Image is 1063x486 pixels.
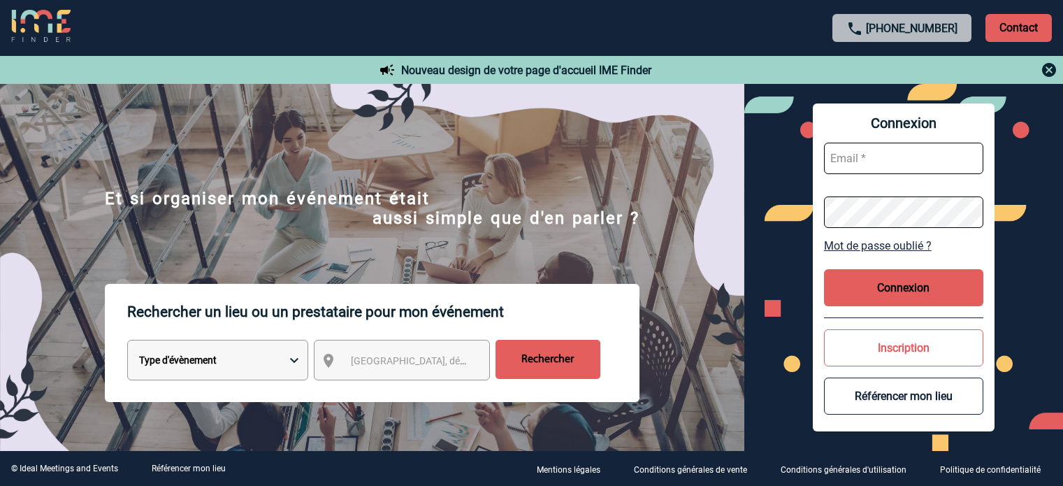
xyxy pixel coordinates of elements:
[846,20,863,37] img: call-24-px.png
[985,14,1052,42] p: Contact
[866,22,957,35] a: [PHONE_NUMBER]
[781,465,906,475] p: Conditions générales d'utilisation
[496,340,600,379] input: Rechercher
[11,464,118,473] div: © Ideal Meetings and Events
[824,378,983,415] button: Référencer mon lieu
[127,284,639,340] p: Rechercher un lieu ou un prestataire pour mon événement
[940,465,1041,475] p: Politique de confidentialité
[824,329,983,366] button: Inscription
[351,355,545,366] span: [GEOGRAPHIC_DATA], département, région...
[824,143,983,174] input: Email *
[152,464,226,473] a: Référencer mon lieu
[623,462,769,476] a: Conditions générales de vente
[634,465,747,475] p: Conditions générales de vente
[824,269,983,306] button: Connexion
[526,462,623,476] a: Mentions légales
[769,462,929,476] a: Conditions générales d'utilisation
[537,465,600,475] p: Mentions légales
[824,239,983,252] a: Mot de passe oublié ?
[929,462,1063,476] a: Politique de confidentialité
[824,115,983,131] span: Connexion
